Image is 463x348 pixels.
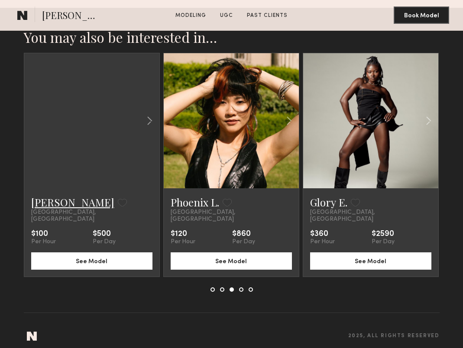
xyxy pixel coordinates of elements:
a: [PERSON_NAME] [31,195,114,209]
a: See Model [171,257,292,264]
button: See Model [310,252,431,270]
div: Per Day [93,238,116,245]
h2: You may also be interested in… [24,29,440,46]
button: See Model [171,252,292,270]
div: $360 [310,230,335,238]
div: $100 [31,230,56,238]
button: Book Model [394,6,449,24]
div: $860 [232,230,255,238]
a: See Model [310,257,431,264]
button: See Model [31,252,152,270]
div: Per Day [372,238,395,245]
span: [PERSON_NAME] [42,9,102,24]
span: [GEOGRAPHIC_DATA], [GEOGRAPHIC_DATA] [171,209,292,223]
a: See Model [31,257,152,264]
a: UGC [217,12,236,19]
span: [GEOGRAPHIC_DATA], [GEOGRAPHIC_DATA] [31,209,152,223]
div: $120 [171,230,195,238]
div: Per Hour [31,238,56,245]
a: Past Clients [243,12,291,19]
div: $500 [93,230,116,238]
a: Glory E. [310,195,347,209]
a: Modeling [172,12,210,19]
div: Per Day [232,238,255,245]
a: Book Model [394,11,449,19]
div: $2590 [372,230,395,238]
div: Per Hour [310,238,335,245]
span: 2025, all rights reserved [348,333,440,339]
span: [GEOGRAPHIC_DATA], [GEOGRAPHIC_DATA] [310,209,431,223]
div: Per Hour [171,238,195,245]
a: Phoenix L. [171,195,219,209]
